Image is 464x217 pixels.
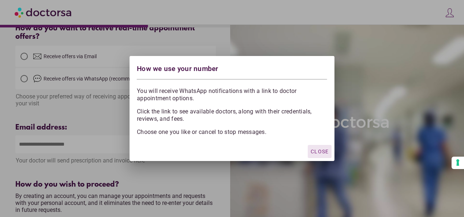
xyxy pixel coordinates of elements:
[137,128,327,136] p: Choose one you like or cancel to stop messages.
[311,149,329,154] span: Close
[308,145,332,158] button: Close
[137,108,327,123] p: Click the link to see available doctors, along with their credentials, reviews, and fees.
[137,63,327,76] div: How we use your number
[452,157,464,169] button: Your consent preferences for tracking technologies
[137,86,327,102] p: You will receive WhatsApp notifications with a link to doctor appointment options.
